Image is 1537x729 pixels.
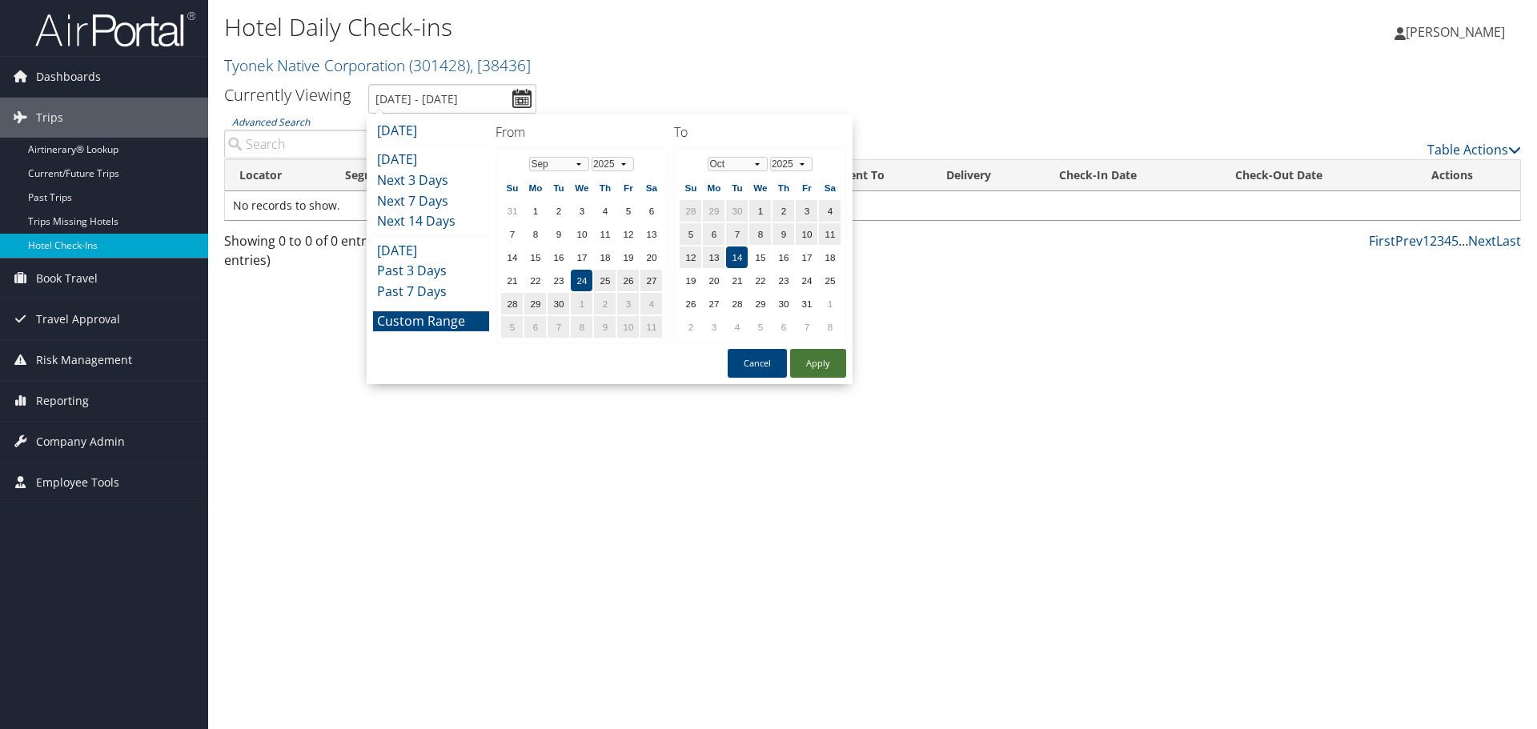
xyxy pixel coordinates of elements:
td: 9 [773,223,794,245]
td: 7 [501,223,523,245]
td: 9 [594,316,616,338]
th: We [749,177,771,198]
td: 16 [548,246,569,268]
td: 20 [640,246,662,268]
th: Mo [524,177,546,198]
th: Check-In Date: activate to sort column ascending [1045,160,1221,191]
td: 8 [819,316,841,338]
li: [DATE] [373,241,489,262]
span: Employee Tools [36,463,119,503]
a: 3 [1437,232,1444,250]
img: airportal-logo.png [35,10,195,48]
td: 29 [524,293,546,314]
span: … [1459,232,1468,250]
td: 11 [594,223,616,245]
td: 31 [796,293,817,314]
td: 10 [796,223,817,245]
th: Sa [640,177,662,198]
td: 29 [703,200,724,222]
td: 8 [749,223,771,245]
th: Th [773,177,794,198]
td: 2 [548,200,569,222]
td: No records to show. [225,191,1520,220]
td: 18 [819,246,841,268]
td: 24 [571,270,592,291]
td: 28 [680,200,701,222]
td: 15 [749,246,771,268]
li: Past 3 Days [373,261,489,282]
a: Last [1496,232,1521,250]
a: Table Actions [1427,141,1521,158]
td: 13 [703,246,724,268]
td: 15 [524,246,546,268]
td: 7 [548,316,569,338]
td: 5 [749,316,771,338]
span: Trips [36,98,63,138]
li: [DATE] [373,121,489,142]
td: 5 [680,223,701,245]
span: Travel Approval [36,299,120,339]
td: 30 [773,293,794,314]
td: 3 [617,293,639,314]
td: 1 [571,293,592,314]
td: 6 [773,316,794,338]
a: 1 [1423,232,1430,250]
a: 4 [1444,232,1451,250]
td: 4 [726,316,748,338]
li: [DATE] [373,150,489,170]
input: Advanced Search [224,130,531,158]
td: 13 [640,223,662,245]
td: 2 [594,293,616,314]
th: Mo [703,177,724,198]
td: 6 [703,223,724,245]
button: Apply [790,349,846,378]
td: 12 [617,223,639,245]
span: Reporting [36,381,89,421]
td: 12 [680,246,701,268]
a: Advanced Search [232,115,310,129]
td: 11 [640,316,662,338]
td: 14 [726,246,748,268]
th: Su [680,177,701,198]
td: 17 [571,246,592,268]
td: 4 [594,200,616,222]
td: 22 [749,270,771,291]
td: 31 [501,200,523,222]
span: Company Admin [36,422,125,462]
a: Prev [1395,232,1423,250]
a: 5 [1451,232,1459,250]
span: ( 301428 ) [409,54,470,76]
td: 10 [617,316,639,338]
td: 29 [749,293,771,314]
span: Dashboards [36,57,101,97]
th: Delivery: activate to sort column ascending [932,160,1045,191]
td: 26 [680,293,701,314]
td: 1 [749,200,771,222]
td: 24 [796,270,817,291]
td: 4 [819,200,841,222]
td: 6 [524,316,546,338]
td: 19 [617,246,639,268]
th: Segment: activate to sort column ascending [331,160,449,191]
li: Next 3 Days [373,170,489,191]
th: Th [594,177,616,198]
td: 3 [796,200,817,222]
td: 7 [796,316,817,338]
input: [DATE] - [DATE] [368,84,536,114]
li: Next 7 Days [373,191,489,212]
td: 3 [703,316,724,338]
h4: To [674,123,846,141]
td: 3 [571,200,592,222]
td: 11 [819,223,841,245]
th: Fr [796,177,817,198]
td: 25 [819,270,841,291]
td: 25 [594,270,616,291]
td: 23 [773,270,794,291]
td: 17 [796,246,817,268]
h4: From [496,123,668,141]
td: 19 [680,270,701,291]
span: Book Travel [36,258,98,298]
th: Sent To: activate to sort column ascending [829,160,932,191]
th: Locator: activate to sort column ascending [225,160,331,191]
td: 21 [726,270,748,291]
